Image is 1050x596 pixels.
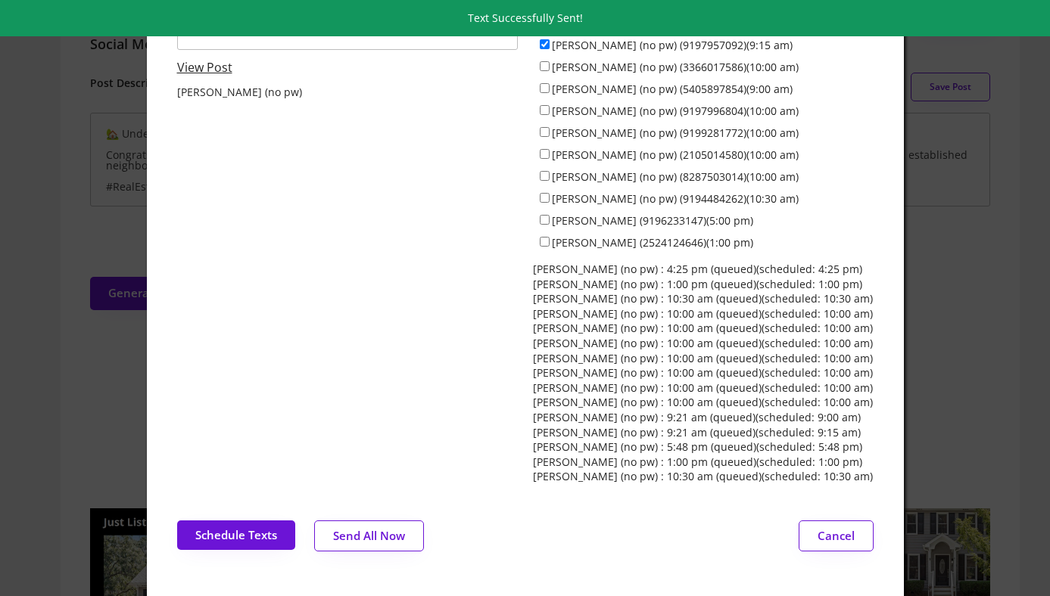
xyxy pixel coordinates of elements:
label: [PERSON_NAME] (no pw) (9199281772)(10:00 am) [552,126,799,140]
label: [PERSON_NAME] (no pw) (5405897854)(9:00 am) [552,82,793,96]
div: [PERSON_NAME] (no pw) : 10:00 am (queued)(scheduled: 10:00 am) [533,321,873,336]
label: [PERSON_NAME] (no pw) (3366017586)(10:00 am) [552,60,799,74]
div: [PERSON_NAME] (no pw) : 10:00 am (queued)(scheduled: 10:00 am) [533,336,873,351]
div: [PERSON_NAME] (no pw) : 9:21 am (queued)(scheduled: 9:15 am) [533,425,861,440]
label: [PERSON_NAME] (no pw) (9194484262)(10:30 am) [552,191,799,206]
div: [PERSON_NAME] (no pw) : 10:30 am (queued)(scheduled: 10:30 am) [533,291,873,306]
div: [PERSON_NAME] (no pw) : 10:00 am (queued)(scheduled: 10:00 am) [533,351,873,366]
a: View Post [177,59,232,76]
button: Cancel [799,520,874,551]
div: [PERSON_NAME] (no pw) : 4:25 pm (queued)(scheduled: 4:25 pm) [533,262,862,277]
div: [PERSON_NAME] (no pw) : 10:00 am (queued)(scheduled: 10:00 am) [533,395,873,410]
div: [PERSON_NAME] (no pw) : 1:00 pm (queued)(scheduled: 1:00 pm) [533,455,862,470]
label: [PERSON_NAME] (no pw) (9197957092)(9:15 am) [552,38,793,52]
button: Send All Now [314,520,424,551]
div: [PERSON_NAME] (no pw) : 10:00 am (queued)(scheduled: 10:00 am) [533,365,873,380]
div: [PERSON_NAME] (no pw) [177,85,302,100]
label: [PERSON_NAME] (no pw) (9197996804)(10:00 am) [552,104,799,118]
button: Schedule Texts [177,520,295,550]
div: [PERSON_NAME] (no pw) : 9:21 am (queued)(scheduled: 9:00 am) [533,410,861,425]
div: [PERSON_NAME] (no pw) : 5:48 pm (queued)(scheduled: 5:48 pm) [533,439,862,455]
div: [PERSON_NAME] (no pw) : 10:30 am (queued)(scheduled: 10:30 am) [533,469,873,484]
label: [PERSON_NAME] (no pw) (2105014580)(10:00 am) [552,147,799,162]
div: [PERSON_NAME] (no pw) : 10:00 am (queued)(scheduled: 10:00 am) [533,380,873,396]
div: [PERSON_NAME] (no pw) : 10:00 am (queued)(scheduled: 10:00 am) [533,306,873,321]
div: [PERSON_NAME] (no pw) : 1:00 pm (queued)(scheduled: 1:00 pm) [533,277,862,292]
label: [PERSON_NAME] (9196233147)(5:00 pm) [552,213,753,228]
label: [PERSON_NAME] (2524124646)(1:00 pm) [552,235,753,250]
label: [PERSON_NAME] (no pw) (8287503014)(10:00 am) [552,169,799,184]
